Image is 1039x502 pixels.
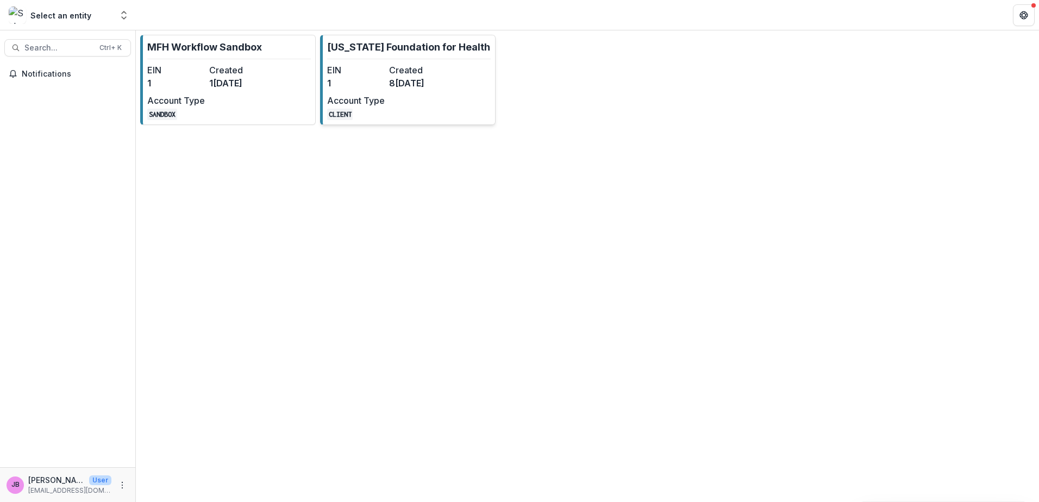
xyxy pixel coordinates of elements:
a: MFH Workflow SandboxEIN1Created1[DATE]Account TypeSANDBOX [140,35,316,125]
code: SANDBOX [147,109,177,120]
button: Open entity switcher [116,4,132,26]
p: [PERSON_NAME] [28,474,85,486]
dd: 1 [327,77,385,90]
button: Notifications [4,65,131,83]
span: Search... [24,43,93,53]
button: Search... [4,39,131,57]
dt: Created [209,64,267,77]
p: [EMAIL_ADDRESS][DOMAIN_NAME] [28,486,111,495]
dt: Account Type [147,94,205,107]
dd: 8[DATE] [389,77,447,90]
dd: 1 [147,77,205,90]
dt: EIN [147,64,205,77]
dd: 1[DATE] [209,77,267,90]
div: Jessie Besancenez [11,481,20,488]
dt: Account Type [327,94,385,107]
button: More [116,479,129,492]
p: User [89,475,111,485]
span: Notifications [22,70,127,79]
code: CLIENT [327,109,353,120]
p: [US_STATE] Foundation for Health [327,40,490,54]
dt: Created [389,64,447,77]
a: [US_STATE] Foundation for HealthEIN1Created8[DATE]Account TypeCLIENT [320,35,496,125]
div: Select an entity [30,10,91,21]
div: Ctrl + K [97,42,124,54]
dt: EIN [327,64,385,77]
p: MFH Workflow Sandbox [147,40,262,54]
button: Get Help [1013,4,1035,26]
img: Select an entity [9,7,26,24]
